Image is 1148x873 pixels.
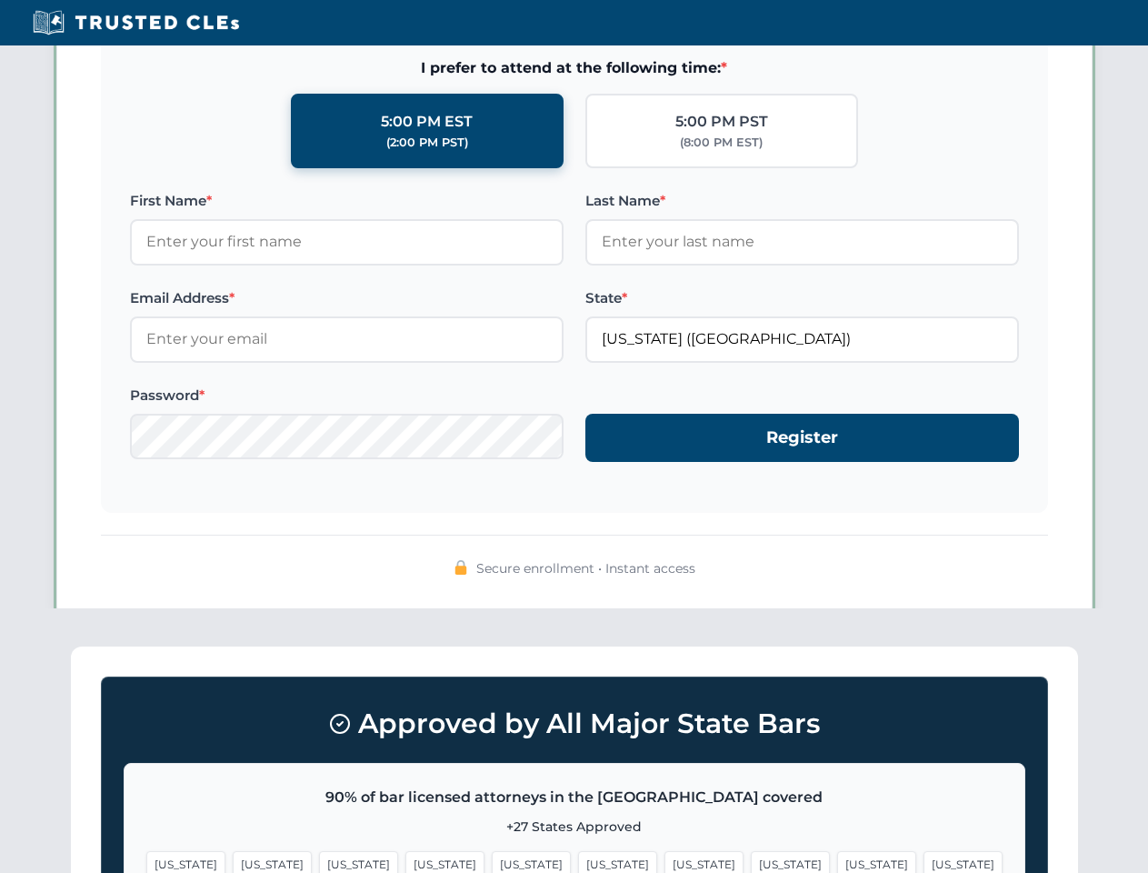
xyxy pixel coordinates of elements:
[454,560,468,575] img: 🔒
[27,9,245,36] img: Trusted CLEs
[585,219,1019,265] input: Enter your last name
[386,134,468,152] div: (2:00 PM PST)
[130,56,1019,80] span: I prefer to attend at the following time:
[585,190,1019,212] label: Last Name
[675,110,768,134] div: 5:00 PM PST
[130,219,564,265] input: Enter your first name
[146,786,1003,809] p: 90% of bar licensed attorneys in the [GEOGRAPHIC_DATA] covered
[130,190,564,212] label: First Name
[130,385,564,406] label: Password
[585,316,1019,362] input: Florida (FL)
[476,558,695,578] span: Secure enrollment • Instant access
[146,817,1003,837] p: +27 States Approved
[585,414,1019,462] button: Register
[130,316,564,362] input: Enter your email
[585,287,1019,309] label: State
[124,699,1025,748] h3: Approved by All Major State Bars
[381,110,473,134] div: 5:00 PM EST
[130,287,564,309] label: Email Address
[680,134,763,152] div: (8:00 PM EST)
